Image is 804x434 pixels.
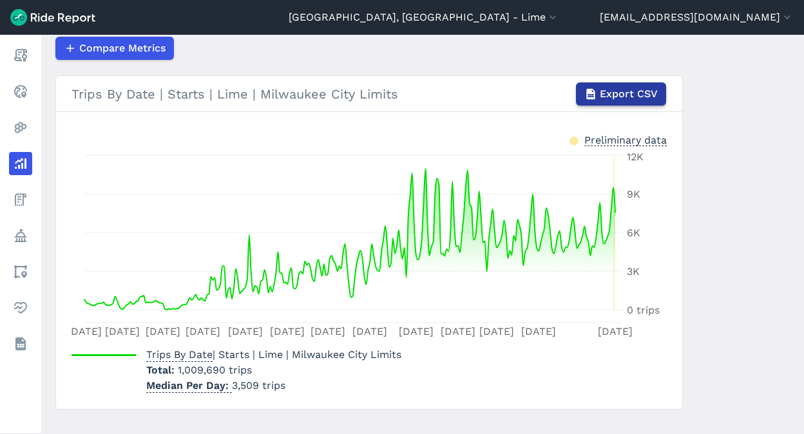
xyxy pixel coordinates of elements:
tspan: [DATE] [311,325,345,337]
span: Export CSV [600,86,658,102]
a: Realtime [9,80,32,103]
tspan: 6K [627,227,640,239]
tspan: 0 trips [627,304,660,316]
tspan: 3K [627,265,640,278]
span: Trips By Date [146,344,213,362]
a: Areas [9,260,32,283]
button: [EMAIL_ADDRESS][DOMAIN_NAME] [600,10,794,25]
tspan: [DATE] [441,325,475,337]
a: Heatmaps [9,116,32,139]
tspan: [DATE] [67,325,102,337]
a: Datasets [9,332,32,355]
tspan: 9K [627,188,640,200]
a: Report [9,44,32,67]
a: Policy [9,224,32,247]
span: Compare Metrics [79,41,166,56]
img: Ride Report [10,9,95,26]
span: 1,009,690 trips [178,364,252,376]
a: Fees [9,188,32,211]
a: Analyze [9,152,32,175]
tspan: [DATE] [598,325,633,337]
span: | Starts | Lime | Milwaukee City Limits [146,348,401,361]
div: Trips By Date | Starts | Lime | Milwaukee City Limits [72,82,667,106]
a: Health [9,296,32,319]
tspan: [DATE] [521,325,556,337]
tspan: [DATE] [270,325,305,337]
tspan: [DATE] [399,325,434,337]
span: Total [146,364,178,376]
button: Export CSV [576,82,666,106]
tspan: [DATE] [186,325,220,337]
button: [GEOGRAPHIC_DATA], [GEOGRAPHIC_DATA] - Lime [289,10,559,25]
div: Preliminary data [584,133,667,146]
span: Median Per Day [146,375,232,393]
tspan: [DATE] [228,325,263,337]
p: 3,509 trips [146,378,401,393]
tspan: [DATE] [105,325,140,337]
tspan: [DATE] [479,325,514,337]
tspan: 12K [627,151,644,163]
tspan: [DATE] [146,325,180,337]
tspan: [DATE] [352,325,387,337]
button: Compare Metrics [55,37,174,60]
